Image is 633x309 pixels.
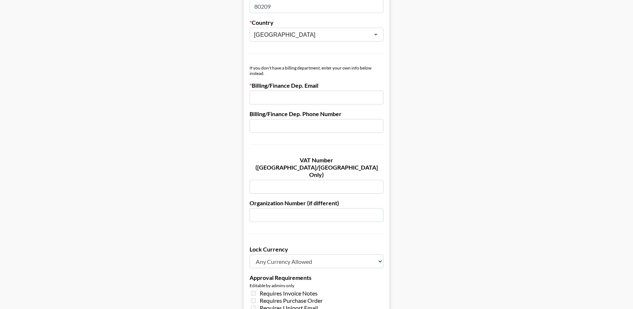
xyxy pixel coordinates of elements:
[250,246,383,253] label: Lock Currency
[250,274,383,281] label: Approval Requirements
[250,19,383,26] label: Country
[250,157,383,178] label: VAT Number ([GEOGRAPHIC_DATA]/[GEOGRAPHIC_DATA] Only)
[260,297,323,304] span: Requires Purchase Order
[250,199,383,207] label: Organization Number (if different)
[250,65,383,76] div: If you don't have a billing department, enter your own info below instead.
[250,82,383,89] label: Billing/Finance Dep. Email
[260,290,318,297] span: Requires Invoice Notes
[250,283,383,288] div: Editable by admins only
[371,29,381,40] button: Open
[250,110,383,118] label: Billing/Finance Dep. Phone Number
